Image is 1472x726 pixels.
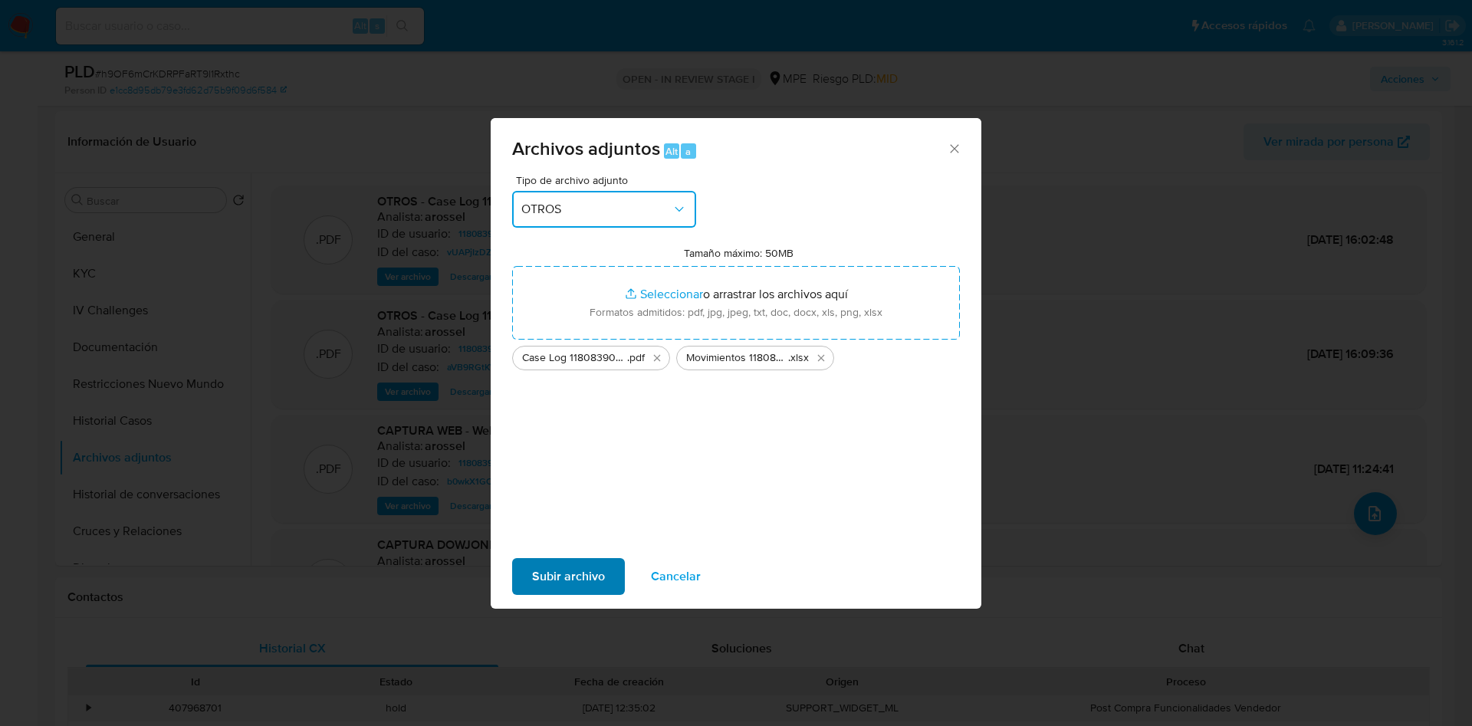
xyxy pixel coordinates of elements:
button: Subir archivo [512,558,625,595]
span: Cancelar [651,560,701,593]
button: OTROS [512,191,696,228]
span: Tipo de archivo adjunto [516,175,700,186]
ul: Archivos seleccionados [512,340,960,370]
span: OTROS [521,202,672,217]
label: Tamaño máximo: 50MB [684,246,793,260]
button: Cancelar [631,558,721,595]
span: Movimientos 1180839074 - 01_10_2025 [686,350,788,366]
span: Subir archivo [532,560,605,593]
span: Case Log 1180839074 - 01_10_2025 [522,350,627,366]
span: Alt [665,144,678,159]
span: Archivos adjuntos [512,135,660,162]
button: Cerrar [947,141,961,155]
span: a [685,144,691,159]
span: .pdf [627,350,645,366]
button: Eliminar Case Log 1180839074 - 01_10_2025.pdf [648,349,666,367]
button: Eliminar Movimientos 1180839074 - 01_10_2025.xlsx [812,349,830,367]
span: .xlsx [788,350,809,366]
